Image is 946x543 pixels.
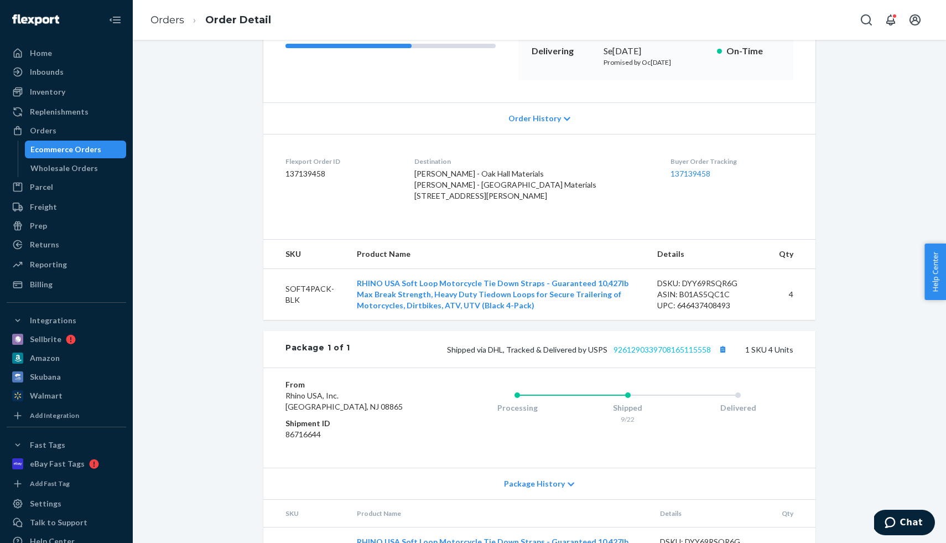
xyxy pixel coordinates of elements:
[30,334,61,345] div: Sellbrite
[770,240,815,269] th: Qty
[7,178,126,196] a: Parcel
[150,14,184,26] a: Orders
[7,349,126,367] a: Amazon
[715,342,730,356] button: Copy tracking number
[670,169,710,178] a: 137139458
[30,201,57,213] div: Freight
[30,498,61,509] div: Settings
[30,48,52,59] div: Home
[7,436,126,454] button: Fast Tags
[532,45,595,58] p: Delivering
[30,163,98,174] div: Wholesale Orders
[604,58,708,67] p: Promised by Oc[DATE]
[726,45,780,58] p: On-Time
[30,125,56,136] div: Orders
[30,239,59,250] div: Returns
[880,9,902,31] button: Open notifications
[508,113,561,124] span: Order History
[7,63,126,81] a: Inbounds
[285,429,418,440] dd: 86716644
[7,330,126,348] a: Sellbrite
[7,368,126,386] a: Skubana
[7,495,126,513] a: Settings
[7,217,126,235] a: Prep
[414,157,653,166] dt: Destination
[447,345,730,354] span: Shipped via DHL, Tracked & Delivered by USPS
[614,345,711,354] a: 9261290339708165115558
[348,500,651,528] th: Product Name
[651,500,773,528] th: Details
[573,402,683,413] div: Shipped
[357,278,628,310] a: RHINO USA Soft Loop Motorcycle Tie Down Straps - Guaranteed 10,427lb Max Break Strength, Heavy Du...
[30,259,67,270] div: Reporting
[30,390,63,401] div: Walmart
[348,240,648,269] th: Product Name
[648,240,770,269] th: Details
[7,477,126,490] a: Add Fast Tag
[350,342,793,356] div: 1 SKU 4 Units
[7,387,126,405] a: Walmart
[285,391,403,411] span: Rhino USA, Inc. [GEOGRAPHIC_DATA], NJ 08865
[683,402,793,413] div: Delivered
[104,9,126,31] button: Close Navigation
[7,514,126,531] button: Talk to Support
[904,9,926,31] button: Open account menu
[30,411,79,420] div: Add Integration
[30,86,65,97] div: Inventory
[30,106,89,117] div: Replenishments
[7,103,126,121] a: Replenishments
[657,300,761,311] div: UPC: 646437408493
[30,220,47,231] div: Prep
[7,122,126,139] a: Orders
[670,157,793,166] dt: Buyer Order Tracking
[30,371,61,382] div: Skubana
[7,312,126,329] button: Integrations
[7,276,126,293] a: Billing
[573,415,683,424] div: 9/22
[874,510,935,537] iframe: Opens a widget where you can chat to one of our agents
[7,409,126,422] a: Add Integration
[25,159,127,177] a: Wholesale Orders
[770,269,815,320] td: 4
[205,14,271,26] a: Order Detail
[462,402,573,413] div: Processing
[7,83,126,101] a: Inventory
[657,289,761,300] div: ASIN: B01AS5QC1C
[924,244,946,300] button: Help Center
[30,517,87,528] div: Talk to Support
[30,458,85,469] div: eBay Fast Tags
[414,169,596,200] span: [PERSON_NAME] - Oak Hall Materials [PERSON_NAME] - [GEOGRAPHIC_DATA] Materials [STREET_ADDRESS][P...
[285,168,397,179] dd: 137139458
[773,500,815,528] th: Qty
[285,379,418,390] dt: From
[30,279,53,290] div: Billing
[7,455,126,473] a: eBay Fast Tags
[30,144,101,155] div: Ecommerce Orders
[285,157,397,166] dt: Flexport Order ID
[7,198,126,216] a: Freight
[30,439,65,451] div: Fast Tags
[30,479,70,488] div: Add Fast Tag
[504,478,565,489] span: Package History
[604,45,708,58] div: Se[DATE]
[285,342,350,356] div: Package 1 of 1
[30,353,60,364] div: Amazon
[7,256,126,273] a: Reporting
[855,9,877,31] button: Open Search Box
[263,240,348,269] th: SKU
[263,269,348,320] td: SOFT4PACK-BLK
[142,4,280,37] ol: breadcrumbs
[285,418,418,429] dt: Shipment ID
[657,278,761,289] div: DSKU: DYY69RSQR6G
[30,315,76,326] div: Integrations
[30,66,64,77] div: Inbounds
[7,44,126,62] a: Home
[25,141,127,158] a: Ecommerce Orders
[263,500,348,528] th: SKU
[7,236,126,254] a: Returns
[30,182,53,193] div: Parcel
[12,14,59,25] img: Flexport logo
